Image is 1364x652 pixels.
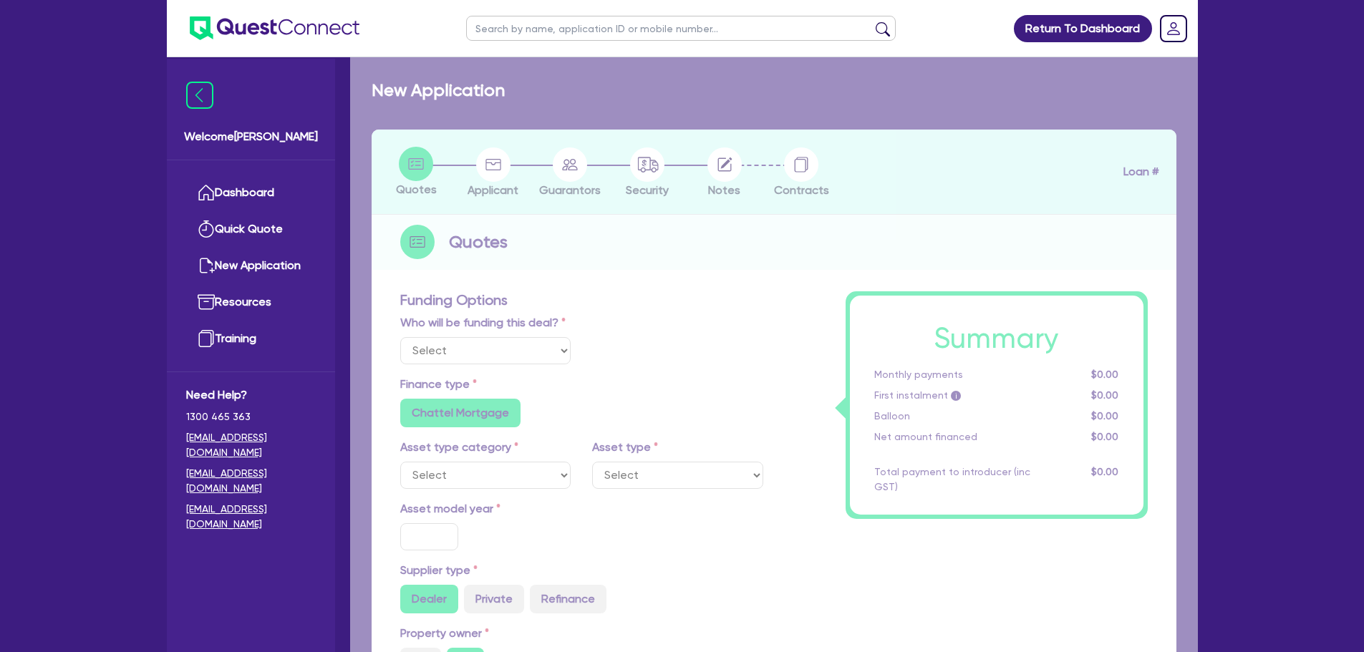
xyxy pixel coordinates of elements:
[198,220,215,238] img: quick-quote
[198,257,215,274] img: new-application
[186,82,213,109] img: icon-menu-close
[186,321,316,357] a: Training
[466,16,896,41] input: Search by name, application ID or mobile number...
[186,466,316,496] a: [EMAIL_ADDRESS][DOMAIN_NAME]
[186,409,316,424] span: 1300 465 363
[198,330,215,347] img: training
[184,128,318,145] span: Welcome [PERSON_NAME]
[186,175,316,211] a: Dashboard
[186,386,316,404] span: Need Help?
[186,284,316,321] a: Resources
[1014,15,1152,42] a: Return To Dashboard
[186,502,316,532] a: [EMAIL_ADDRESS][DOMAIN_NAME]
[1155,10,1192,47] a: Dropdown toggle
[190,16,359,40] img: quest-connect-logo-blue
[186,248,316,284] a: New Application
[186,211,316,248] a: Quick Quote
[186,430,316,460] a: [EMAIL_ADDRESS][DOMAIN_NAME]
[198,293,215,311] img: resources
